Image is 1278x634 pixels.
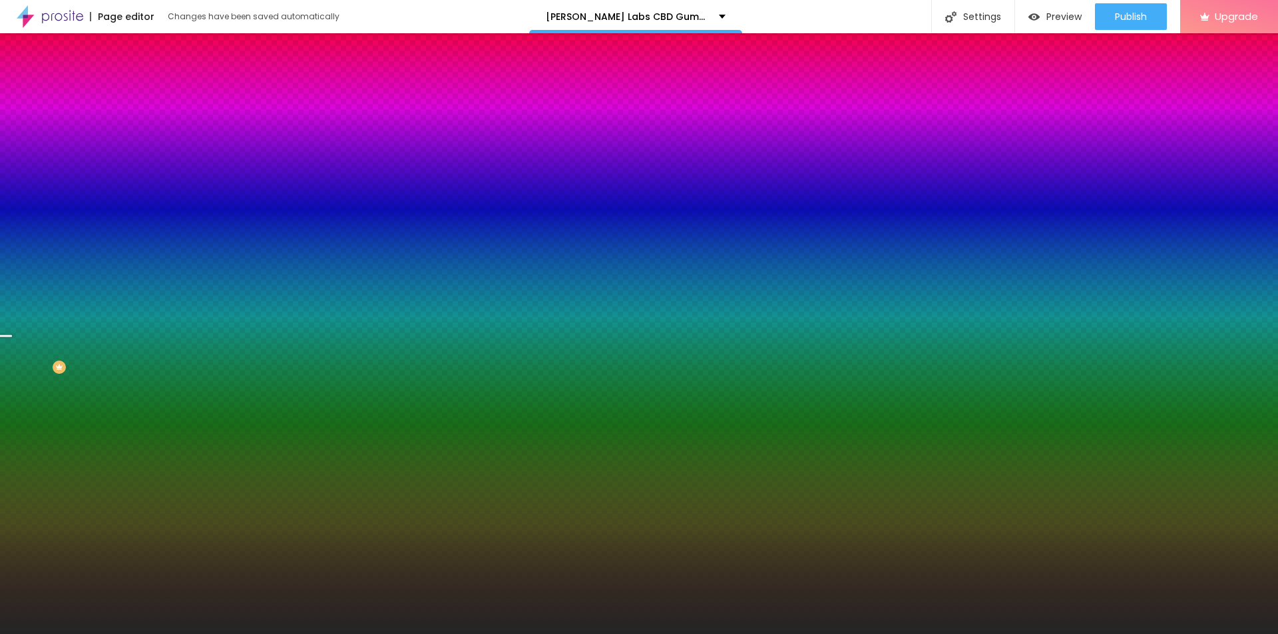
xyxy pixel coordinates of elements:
[1095,3,1167,30] button: Publish
[1215,11,1258,22] span: Upgrade
[1046,11,1082,22] span: Preview
[546,12,709,21] p: [PERSON_NAME] Labs CBD Gummies Official Website
[945,11,957,23] img: Icone
[168,13,339,21] div: Changes have been saved automatically
[1015,3,1095,30] button: Preview
[1028,11,1040,23] img: view-1.svg
[1115,11,1147,22] span: Publish
[90,12,154,21] div: Page editor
